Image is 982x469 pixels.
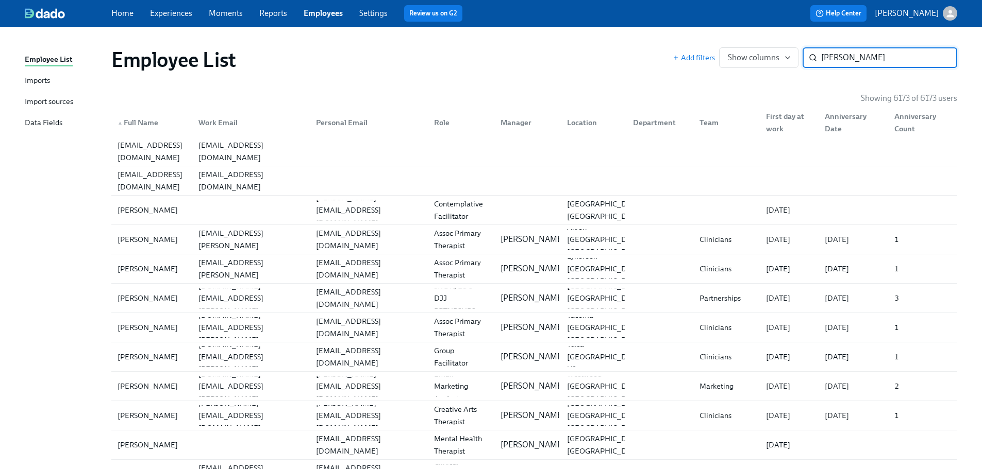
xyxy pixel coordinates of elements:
[312,344,426,369] div: [EMAIL_ADDRESS][DOMAIN_NAME]
[886,112,955,133] div: Anniversary Count
[890,110,955,135] div: Anniversary Count
[430,116,492,129] div: Role
[890,233,955,246] div: 1
[111,137,957,166] a: [EMAIL_ADDRESS][DOMAIN_NAME][EMAIL_ADDRESS][DOMAIN_NAME]
[501,292,564,304] p: [PERSON_NAME]
[113,263,190,275] div: [PERSON_NAME]
[404,5,462,22] button: Review us on G2
[312,368,426,405] div: [PERSON_NAME][EMAIL_ADDRESS][DOMAIN_NAME]
[209,8,243,18] a: Moments
[821,321,886,334] div: [DATE]
[312,256,426,281] div: [EMAIL_ADDRESS][DOMAIN_NAME]
[695,321,758,334] div: Clinicians
[312,432,426,457] div: [EMAIL_ADDRESS][DOMAIN_NAME]
[430,280,492,317] div: SR DR, Ed & DJJ PRTNRSHPS
[25,117,103,130] a: Data Fields
[312,315,426,340] div: [EMAIL_ADDRESS][DOMAIN_NAME]
[25,75,103,88] a: Imports
[890,380,955,392] div: 2
[492,112,559,133] div: Manager
[194,116,308,129] div: Work Email
[304,8,343,18] a: Employees
[113,116,190,129] div: Full Name
[890,351,955,363] div: 1
[762,292,817,304] div: [DATE]
[821,233,886,246] div: [DATE]
[815,8,861,19] span: Help Center
[150,8,192,18] a: Experiences
[113,439,190,451] div: [PERSON_NAME]
[563,250,647,287] div: Lynbrook [GEOGRAPHIC_DATA] [GEOGRAPHIC_DATA]
[111,430,957,459] div: [PERSON_NAME][EMAIL_ADDRESS][DOMAIN_NAME]Licensed Mental Health Therapist ([US_STATE])[PERSON_NAM...
[501,380,564,392] p: [PERSON_NAME]
[111,313,957,342] div: [PERSON_NAME][PERSON_NAME][DOMAIN_NAME][EMAIL_ADDRESS][PERSON_NAME][DOMAIN_NAME][EMAIL_ADDRESS][D...
[821,292,886,304] div: [DATE]
[25,75,50,88] div: Imports
[25,96,73,109] div: Import sources
[695,351,758,363] div: Clinicians
[111,196,957,225] a: [PERSON_NAME][PERSON_NAME][EMAIL_ADDRESS][DOMAIN_NAME]Contemplative Facilitator[GEOGRAPHIC_DATA],...
[563,221,647,258] div: Akron [GEOGRAPHIC_DATA] [GEOGRAPHIC_DATA]
[312,227,426,252] div: [EMAIL_ADDRESS][DOMAIN_NAME]
[194,139,308,164] div: [EMAIL_ADDRESS][DOMAIN_NAME]
[625,112,691,133] div: Department
[113,292,190,304] div: [PERSON_NAME]
[113,233,190,246] div: [PERSON_NAME]
[890,292,955,304] div: 3
[817,112,886,133] div: Anniversary Date
[430,368,492,405] div: Email Marketing Analyst
[875,6,957,21] button: [PERSON_NAME]
[194,326,308,388] div: [PERSON_NAME][DOMAIN_NAME][EMAIL_ADDRESS][PERSON_NAME][DOMAIN_NAME]
[312,192,426,229] div: [PERSON_NAME][EMAIL_ADDRESS][DOMAIN_NAME]
[563,198,649,222] div: [GEOGRAPHIC_DATA], [GEOGRAPHIC_DATA]
[501,351,564,362] p: [PERSON_NAME]
[111,254,957,284] a: [PERSON_NAME][PERSON_NAME][EMAIL_ADDRESS][PERSON_NAME][DOMAIN_NAME][EMAIL_ADDRESS][DOMAIN_NAME]As...
[111,225,957,254] div: [PERSON_NAME][PERSON_NAME][EMAIL_ADDRESS][PERSON_NAME][DOMAIN_NAME][EMAIL_ADDRESS][DOMAIN_NAME]As...
[118,120,123,126] span: ▲
[194,215,308,264] div: [PERSON_NAME][EMAIL_ADDRESS][PERSON_NAME][DOMAIN_NAME]
[111,342,957,372] a: [PERSON_NAME][PERSON_NAME][DOMAIN_NAME][EMAIL_ADDRESS][PERSON_NAME][DOMAIN_NAME][EMAIL_ADDRESS][D...
[762,263,817,275] div: [DATE]
[563,432,649,457] div: [GEOGRAPHIC_DATA], [GEOGRAPHIC_DATA]
[563,338,647,375] div: Tulsa [GEOGRAPHIC_DATA] US
[113,204,190,216] div: [PERSON_NAME]
[496,116,559,129] div: Manager
[563,368,647,405] div: Westwood [GEOGRAPHIC_DATA] [GEOGRAPHIC_DATA]
[194,355,308,417] div: [PERSON_NAME][DOMAIN_NAME][EMAIL_ADDRESS][PERSON_NAME][DOMAIN_NAME]
[728,53,790,63] span: Show columns
[821,47,957,68] input: Search by name
[113,351,190,363] div: [PERSON_NAME]
[111,166,957,195] div: [EMAIL_ADDRESS][DOMAIN_NAME][EMAIL_ADDRESS][DOMAIN_NAME]
[194,267,308,329] div: [PERSON_NAME][DOMAIN_NAME][EMAIL_ADDRESS][PERSON_NAME][DOMAIN_NAME]
[25,96,103,109] a: Import sources
[430,256,492,281] div: Assoc Primary Therapist
[821,380,886,392] div: [DATE]
[312,286,426,310] div: [EMAIL_ADDRESS][DOMAIN_NAME]
[430,198,492,222] div: Contemplative Facilitator
[501,234,564,245] p: [PERSON_NAME]
[501,410,564,421] p: [PERSON_NAME]
[111,401,957,430] a: [PERSON_NAME][PERSON_NAME][EMAIL_ADDRESS][DOMAIN_NAME][PERSON_NAME][EMAIL_ADDRESS][DOMAIN_NAME]Cr...
[113,321,190,334] div: [PERSON_NAME]
[111,372,957,401] a: [PERSON_NAME][PERSON_NAME][DOMAIN_NAME][EMAIL_ADDRESS][PERSON_NAME][DOMAIN_NAME][PERSON_NAME][EMA...
[430,315,492,340] div: Assoc Primary Therapist
[111,47,236,72] h1: Employee List
[430,227,492,252] div: Assoc Primary Therapist
[762,409,817,422] div: [DATE]
[111,166,957,196] a: [EMAIL_ADDRESS][DOMAIN_NAME][EMAIL_ADDRESS][DOMAIN_NAME]
[563,280,647,317] div: [GEOGRAPHIC_DATA] [GEOGRAPHIC_DATA] [GEOGRAPHIC_DATA]
[563,397,647,434] div: [GEOGRAPHIC_DATA] [GEOGRAPHIC_DATA] [GEOGRAPHIC_DATA]
[719,47,798,68] button: Show columns
[113,380,190,392] div: [PERSON_NAME]
[111,284,957,313] a: [PERSON_NAME][PERSON_NAME][DOMAIN_NAME][EMAIL_ADDRESS][PERSON_NAME][DOMAIN_NAME][EMAIL_ADDRESS][D...
[821,351,886,363] div: [DATE]
[875,8,939,19] p: [PERSON_NAME]
[426,112,492,133] div: Role
[111,254,957,283] div: [PERSON_NAME][PERSON_NAME][EMAIL_ADDRESS][PERSON_NAME][DOMAIN_NAME][EMAIL_ADDRESS][DOMAIN_NAME]As...
[113,409,190,422] div: [PERSON_NAME]
[501,439,564,450] p: [PERSON_NAME]
[890,263,955,275] div: 1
